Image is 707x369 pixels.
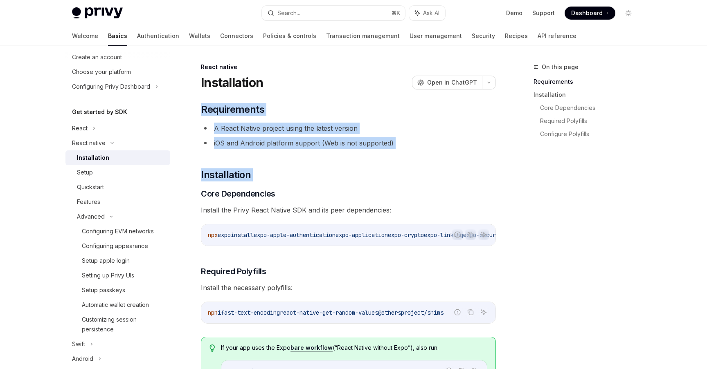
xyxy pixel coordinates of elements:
[201,75,263,90] h1: Installation
[540,114,642,127] a: Required Polyfills
[427,78,477,87] span: Open in ChatGPT
[465,307,476,318] button: Copy the contents from the code block
[565,7,615,20] a: Dashboard
[82,315,165,334] div: Customizing session persistence
[218,231,231,239] span: expo
[388,231,424,239] span: expo-crypto
[463,231,519,239] span: expo-secure-store
[77,212,105,221] div: Advanced
[540,101,642,114] a: Core Dependencies
[452,307,463,318] button: Report incorrect code
[65,224,170,239] a: Configuring EVM networks
[65,165,170,180] a: Setup
[65,195,170,209] a: Features
[72,107,127,117] h5: Get started by SDK
[472,26,495,46] a: Security
[506,9,522,17] a: Demo
[65,297,170,312] a: Automatic wallet creation
[208,231,218,239] span: npx
[82,300,149,310] div: Automatic wallet creation
[452,229,463,240] button: Report incorrect code
[72,7,123,19] img: light logo
[221,309,280,316] span: fast-text-encoding
[137,26,179,46] a: Authentication
[72,67,131,77] div: Choose your platform
[77,153,109,163] div: Installation
[201,123,496,134] li: A React Native project using the latest version
[221,344,487,352] span: If your app uses the Expo (“React Native without Expo”), also run:
[108,26,127,46] a: Basics
[65,239,170,253] a: Configuring appearance
[82,256,130,266] div: Setup apple login
[571,9,603,17] span: Dashboard
[423,9,439,17] span: Ask AI
[277,8,300,18] div: Search...
[538,26,576,46] a: API reference
[65,283,170,297] a: Setup passkeys
[290,344,333,351] a: bare workflow
[534,88,642,101] a: Installation
[505,26,528,46] a: Recipes
[65,268,170,283] a: Setting up Privy UIs
[72,339,85,349] div: Swift
[201,103,264,116] span: Requirements
[409,6,445,20] button: Ask AI
[65,150,170,165] a: Installation
[189,26,210,46] a: Wallets
[335,231,388,239] span: expo-application
[72,82,150,92] div: Configuring Privy Dashboard
[378,309,444,316] span: @ethersproject/shims
[478,229,489,240] button: Ask AI
[77,197,100,207] div: Features
[424,231,463,239] span: expo-linking
[82,271,134,280] div: Setting up Privy UIs
[218,309,221,316] span: i
[201,266,266,277] span: Required Polyfills
[72,354,93,364] div: Android
[542,62,579,72] span: On this page
[534,75,642,88] a: Requirements
[209,344,215,352] svg: Tip
[65,312,170,337] a: Customizing session persistence
[72,123,88,133] div: React
[262,6,405,20] button: Search...⌘K
[201,282,496,293] span: Install the necessary polyfills:
[412,76,482,89] button: Open in ChatGPT
[465,229,476,240] button: Copy the contents from the code block
[82,241,148,251] div: Configuring appearance
[231,231,254,239] span: install
[220,26,253,46] a: Connectors
[201,63,496,71] div: React native
[201,137,496,149] li: iOS and Android platform support (Web is not supported)
[280,309,378,316] span: react-native-get-random-values
[410,26,462,46] a: User management
[82,226,154,236] div: Configuring EVM networks
[65,65,170,79] a: Choose your platform
[478,307,489,318] button: Ask AI
[65,253,170,268] a: Setup apple login
[254,231,335,239] span: expo-apple-authentication
[77,168,93,177] div: Setup
[82,285,125,295] div: Setup passkeys
[65,180,170,195] a: Quickstart
[540,127,642,141] a: Configure Polyfills
[392,10,400,16] span: ⌘ K
[201,188,275,199] span: Core Dependencies
[326,26,400,46] a: Transaction management
[72,138,106,148] div: React native
[263,26,316,46] a: Policies & controls
[208,309,218,316] span: npm
[77,182,104,192] div: Quickstart
[622,7,635,20] button: Toggle dark mode
[532,9,555,17] a: Support
[201,204,496,216] span: Install the Privy React Native SDK and its peer dependencies:
[201,168,251,181] span: Installation
[72,26,98,46] a: Welcome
